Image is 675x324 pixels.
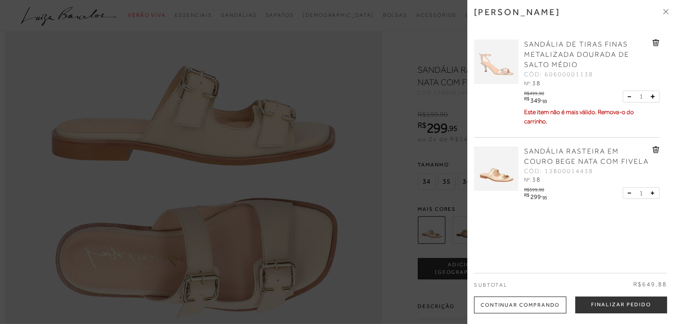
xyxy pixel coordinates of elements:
[524,70,593,79] span: CÓD: 60600001138
[524,167,593,176] span: CÓD: 13800014438
[524,40,650,70] a: SANDÁLIA DE TIRAS FINAS METALIZADA DOURADA DE SALTO MÉDIO
[530,193,541,200] span: 299
[541,96,547,101] i: ,
[524,88,549,96] div: R$499,90
[633,280,667,289] span: R$649,88
[524,108,634,125] span: Este item não é mais válido. Remova-o do carrinho.
[639,189,643,198] span: 1
[474,40,518,84] img: SANDÁLIA DE TIRAS FINAS METALIZADA DOURADA DE SALTO MÉDIO
[524,146,650,167] a: SANDÁLIA RASTEIRA EM COURO BEGE NATA COM FIVELA
[542,195,547,200] span: 95
[474,282,507,288] span: Subtotal
[524,193,529,198] i: R$
[524,80,531,87] span: Nº:
[532,79,541,87] span: 38
[532,176,541,183] span: 38
[474,296,566,313] div: Continuar Comprando
[542,99,547,104] span: 93
[524,40,629,69] span: SANDÁLIA DE TIRAS FINAS METALIZADA DOURADA DE SALTO MÉDIO
[541,193,547,198] i: ,
[524,147,649,166] span: SANDÁLIA RASTEIRA EM COURO BEGE NATA COM FIVELA
[474,7,560,17] h3: [PERSON_NAME]
[639,92,643,101] span: 1
[530,97,541,104] span: 349
[524,96,529,101] i: R$
[524,185,549,192] div: R$599,90
[575,296,667,313] button: Finalizar Pedido
[524,177,531,183] span: Nº:
[474,146,518,191] img: SANDÁLIA RASTEIRA EM COURO BEGE NATA COM FIVELA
